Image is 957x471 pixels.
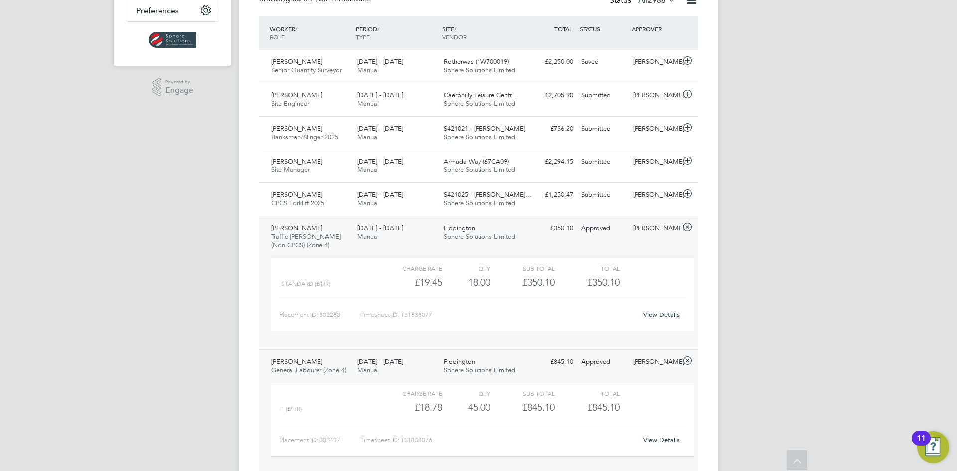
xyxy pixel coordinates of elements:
[357,124,403,133] span: [DATE] - [DATE]
[357,232,379,241] span: Manual
[444,57,509,66] span: Rotherwas (1W700019)
[440,20,526,46] div: SITE
[271,133,338,141] span: Banksman/Slinger 2025
[525,187,577,203] div: £1,250.47
[442,33,467,41] span: VENDOR
[378,387,442,399] div: Charge rate
[444,99,515,108] span: Sphere Solutions Limited
[577,20,629,38] div: STATUS
[357,199,379,207] span: Manual
[378,399,442,416] div: £18.78
[271,190,322,199] span: [PERSON_NAME]
[444,199,515,207] span: Sphere Solutions Limited
[271,99,309,108] span: Site Engineer
[525,87,577,104] div: £2,705.90
[360,307,637,323] div: Timesheet ID: TS1833077
[357,165,379,174] span: Manual
[357,366,379,374] span: Manual
[577,187,629,203] div: Submitted
[454,25,456,33] span: /
[587,401,620,413] span: £845.10
[357,91,403,99] span: [DATE] - [DATE]
[295,25,297,33] span: /
[444,165,515,174] span: Sphere Solutions Limited
[444,232,515,241] span: Sphere Solutions Limited
[577,154,629,170] div: Submitted
[360,432,637,448] div: Timesheet ID: TS1833076
[357,190,403,199] span: [DATE] - [DATE]
[281,280,330,287] span: Standard (£/HR)
[555,262,619,274] div: Total
[271,366,346,374] span: General Labourer (Zone 4)
[917,431,949,463] button: Open Resource Center, 11 new notifications
[165,78,193,86] span: Powered by
[378,274,442,291] div: £19.45
[554,25,572,33] span: TOTAL
[444,190,532,199] span: S421025 - [PERSON_NAME]…
[271,91,322,99] span: [PERSON_NAME]
[279,432,360,448] div: Placement ID: 303437
[577,354,629,370] div: Approved
[357,57,403,66] span: [DATE] - [DATE]
[444,66,515,74] span: Sphere Solutions Limited
[442,262,490,274] div: QTY
[281,405,302,412] span: 1 (£/HR)
[152,78,194,97] a: Powered byEngage
[271,199,324,207] span: CPCS Forklift 2025
[357,133,379,141] span: Manual
[490,387,555,399] div: Sub Total
[378,262,442,274] div: Charge rate
[444,224,475,232] span: Fiddington
[442,274,490,291] div: 18.00
[917,438,926,451] div: 11
[279,307,360,323] div: Placement ID: 302280
[271,232,341,249] span: Traffic [PERSON_NAME] (Non CPCS) (Zone 4)
[629,187,681,203] div: [PERSON_NAME]
[629,121,681,137] div: [PERSON_NAME]
[555,387,619,399] div: Total
[525,220,577,237] div: £350.10
[442,387,490,399] div: QTY
[643,311,680,319] a: View Details
[444,157,509,166] span: Armada Way (67CA09)
[270,33,285,41] span: ROLE
[271,66,342,74] span: Senior Quantity Surveyor
[629,354,681,370] div: [PERSON_NAME]
[271,124,322,133] span: [PERSON_NAME]
[165,86,193,95] span: Engage
[525,354,577,370] div: £845.10
[126,32,219,48] a: Go to home page
[356,33,370,41] span: TYPE
[629,154,681,170] div: [PERSON_NAME]
[629,20,681,38] div: APPROVER
[444,357,475,366] span: Fiddington
[357,66,379,74] span: Manual
[271,57,322,66] span: [PERSON_NAME]
[271,224,322,232] span: [PERSON_NAME]
[271,165,310,174] span: Site Manager
[629,220,681,237] div: [PERSON_NAME]
[490,399,555,416] div: £845.10
[444,133,515,141] span: Sphere Solutions Limited
[444,91,518,99] span: Caerphilly Leisure Centr…
[442,399,490,416] div: 45.00
[353,20,440,46] div: PERIOD
[357,357,403,366] span: [DATE] - [DATE]
[525,154,577,170] div: £2,294.15
[490,274,555,291] div: £350.10
[587,276,620,288] span: £350.10
[357,224,403,232] span: [DATE] - [DATE]
[357,157,403,166] span: [DATE] - [DATE]
[525,121,577,137] div: £736.20
[643,436,680,444] a: View Details
[525,54,577,70] div: £2,250.00
[267,20,353,46] div: WORKER
[377,25,379,33] span: /
[629,54,681,70] div: [PERSON_NAME]
[577,87,629,104] div: Submitted
[577,121,629,137] div: Submitted
[577,54,629,70] div: Saved
[136,6,179,15] span: Preferences
[271,157,322,166] span: [PERSON_NAME]
[577,220,629,237] div: Approved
